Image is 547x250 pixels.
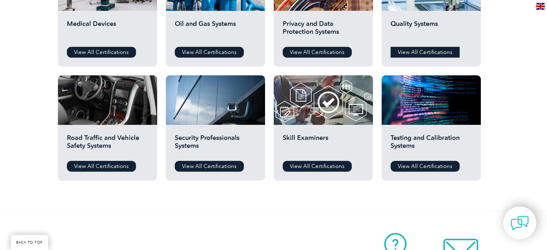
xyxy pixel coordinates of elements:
h2: Security Professionals Systems [175,134,256,155]
h2: Testing and Calibration Systems [391,134,472,155]
img: en [536,3,545,10]
img: contact-chat.png [511,214,529,232]
h2: Medical Devices [67,20,148,41]
h2: Skill Examiners [283,134,364,155]
h2: Oil and Gas Systems [175,20,256,41]
a: View All Certifications [175,47,244,58]
a: View All Certifications [67,161,136,172]
a: View All Certifications [391,47,460,58]
h2: Road Traffic and Vehicle Safety Systems [67,134,148,155]
h2: Privacy and Data Protection Systems [283,20,364,41]
a: View All Certifications [67,47,136,58]
a: View All Certifications [283,161,352,172]
a: View All Certifications [391,161,460,172]
a: View All Certifications [175,161,244,172]
a: BACK TO TOP [11,235,48,250]
a: View All Certifications [283,47,352,58]
h2: Quality Systems [391,20,472,41]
